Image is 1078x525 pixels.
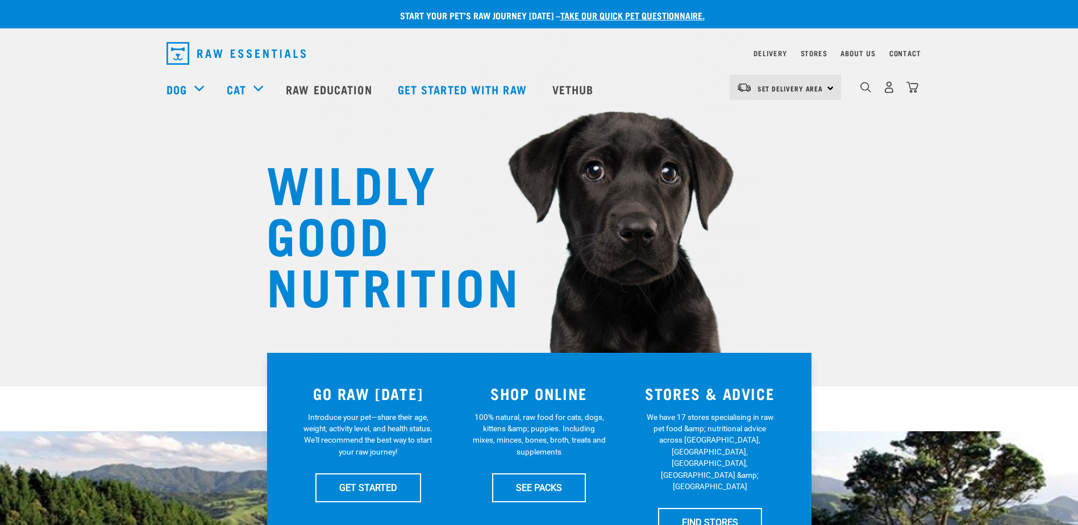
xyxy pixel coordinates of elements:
[167,42,306,65] img: Raw Essentials Logo
[560,13,705,18] a: take our quick pet questionnaire.
[736,82,752,93] img: van-moving.png
[883,81,895,93] img: user.png
[541,66,608,112] a: Vethub
[386,66,541,112] a: Get started with Raw
[315,473,421,502] a: GET STARTED
[801,51,827,55] a: Stores
[860,82,871,93] img: home-icon-1@2x.png
[290,385,447,402] h3: GO RAW [DATE]
[167,81,187,98] a: Dog
[840,51,875,55] a: About Us
[267,156,494,310] h1: WILDLY GOOD NUTRITION
[227,81,246,98] a: Cat
[643,411,777,493] p: We have 17 stores specialising in raw pet food &amp; nutritional advice across [GEOGRAPHIC_DATA],...
[492,473,586,502] a: SEE PACKS
[631,385,789,402] h3: STORES & ADVICE
[754,51,786,55] a: Delivery
[906,81,918,93] img: home-icon@2x.png
[889,51,921,55] a: Contact
[757,86,823,90] span: Set Delivery Area
[274,66,386,112] a: Raw Education
[460,385,618,402] h3: SHOP ONLINE
[472,411,606,458] p: 100% natural, raw food for cats, dogs, kittens &amp; puppies. Including mixes, minces, bones, bro...
[157,37,921,69] nav: dropdown navigation
[301,411,435,458] p: Introduce your pet—share their age, weight, activity level, and health status. We'll recommend th...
